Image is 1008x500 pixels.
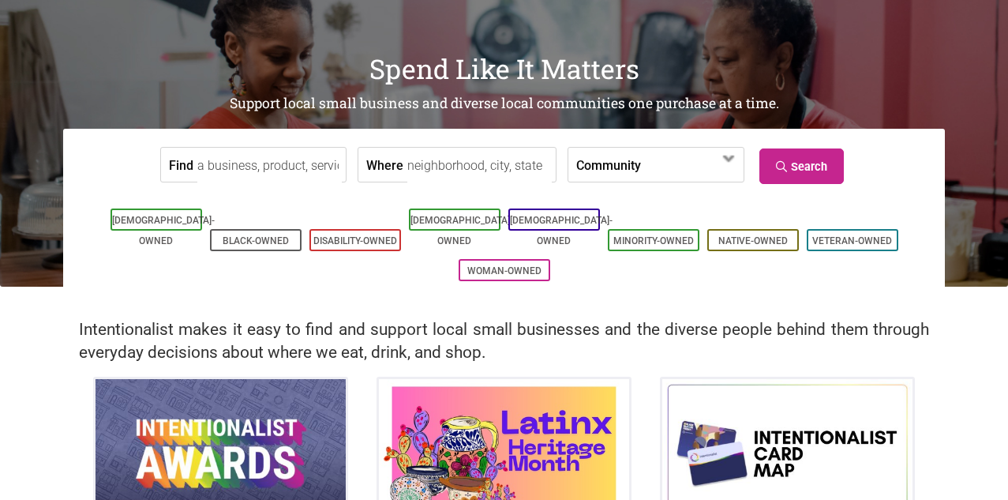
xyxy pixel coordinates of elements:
a: Search [759,148,844,184]
h2: Intentionalist makes it easy to find and support local small businesses and the diverse people be... [79,318,929,364]
a: [DEMOGRAPHIC_DATA]-Owned [410,215,513,246]
a: Disability-Owned [313,235,397,246]
label: Community [576,148,641,182]
label: Where [366,148,403,182]
label: Find [169,148,193,182]
a: Veteran-Owned [812,235,892,246]
a: Woman-Owned [467,265,541,276]
a: Black-Owned [223,235,289,246]
a: [DEMOGRAPHIC_DATA]-Owned [510,215,613,246]
input: a business, product, service [197,148,342,183]
a: Native-Owned [718,235,788,246]
a: Minority-Owned [613,235,694,246]
a: [DEMOGRAPHIC_DATA]-Owned [112,215,215,246]
input: neighborhood, city, state [407,148,552,183]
